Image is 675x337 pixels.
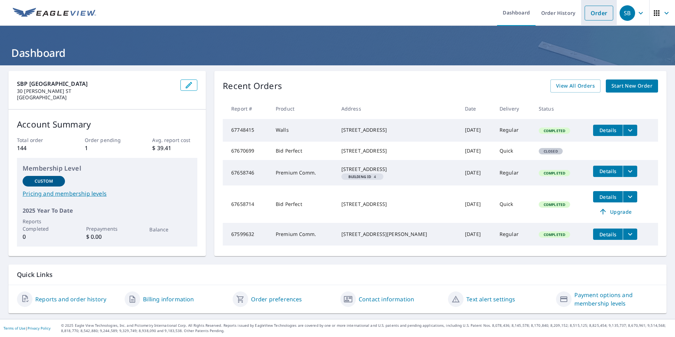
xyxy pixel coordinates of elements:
[17,94,175,101] p: [GEOGRAPHIC_DATA]
[17,88,175,94] p: 30 [PERSON_NAME] ST
[23,232,65,241] p: 0
[459,160,494,185] td: [DATE]
[341,201,454,208] div: [STREET_ADDRESS]
[606,79,658,93] a: Start New Order
[348,175,371,178] em: Building ID
[23,164,192,173] p: Membership Level
[341,147,454,154] div: [STREET_ADDRESS]
[341,126,454,134] div: [STREET_ADDRESS]
[270,142,336,160] td: Bid Perfect
[611,82,652,90] span: Start New Order
[597,127,619,134] span: Details
[623,229,637,240] button: filesDropdownBtn-67599632
[223,223,270,246] td: 67599632
[17,136,62,144] p: Total order
[539,232,569,237] span: Completed
[494,98,533,119] th: Delivery
[223,185,270,223] td: 67658714
[152,136,197,144] p: Avg. report cost
[494,185,533,223] td: Quick
[8,46,667,60] h1: Dashboard
[593,125,623,136] button: detailsBtn-67748415
[556,82,595,90] span: View All Orders
[494,142,533,160] td: Quick
[85,136,130,144] p: Order pending
[359,295,414,303] a: Contact information
[341,166,454,173] div: [STREET_ADDRESS]
[223,79,282,93] p: Recent Orders
[223,142,270,160] td: 67670699
[86,225,129,232] p: Prepayments
[494,223,533,246] td: Regular
[593,191,623,202] button: detailsBtn-67658714
[152,144,197,152] p: $ 39.41
[23,206,192,215] p: 2025 Year To Date
[17,270,658,279] p: Quick Links
[466,295,515,303] a: Text alert settings
[620,5,635,21] div: SB
[623,191,637,202] button: filesDropdownBtn-67658714
[28,326,50,331] a: Privacy Policy
[223,119,270,142] td: 67748415
[341,231,454,238] div: [STREET_ADDRESS][PERSON_NAME]
[597,168,619,175] span: Details
[539,171,569,176] span: Completed
[13,8,96,18] img: EV Logo
[593,206,637,217] a: Upgrade
[539,149,562,154] span: Closed
[17,79,175,88] p: SBP [GEOGRAPHIC_DATA]
[4,326,25,331] a: Terms of Use
[593,229,623,240] button: detailsBtn-67599632
[459,185,494,223] td: [DATE]
[533,98,587,119] th: Status
[459,142,494,160] td: [DATE]
[17,144,62,152] p: 144
[86,232,129,241] p: $ 0.00
[494,160,533,185] td: Regular
[61,323,671,333] p: © 2025 Eagle View Technologies, Inc. and Pictometry International Corp. All Rights Reserved. Repo...
[35,178,53,184] p: Custom
[593,166,623,177] button: detailsBtn-67658746
[23,189,192,198] a: Pricing and membership levels
[270,185,336,223] td: Bid Perfect
[149,226,192,233] p: Balance
[270,119,336,142] td: Walls
[623,166,637,177] button: filesDropdownBtn-67658746
[4,326,50,330] p: |
[597,231,619,238] span: Details
[574,291,658,308] a: Payment options and membership levels
[23,218,65,232] p: Reports Completed
[251,295,302,303] a: Order preferences
[336,98,459,119] th: Address
[223,160,270,185] td: 67658746
[459,223,494,246] td: [DATE]
[344,175,381,178] span: 4
[623,125,637,136] button: filesDropdownBtn-67748415
[143,295,194,303] a: Billing information
[85,144,130,152] p: 1
[17,118,197,131] p: Account Summary
[270,160,336,185] td: Premium Comm.
[585,6,613,20] a: Order
[597,194,619,200] span: Details
[597,207,633,216] span: Upgrade
[494,119,533,142] td: Regular
[35,295,106,303] a: Reports and order history
[459,119,494,142] td: [DATE]
[223,98,270,119] th: Report #
[539,128,569,133] span: Completed
[550,79,601,93] a: View All Orders
[270,223,336,246] td: Premium Comm.
[270,98,336,119] th: Product
[539,202,569,207] span: Completed
[459,98,494,119] th: Date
